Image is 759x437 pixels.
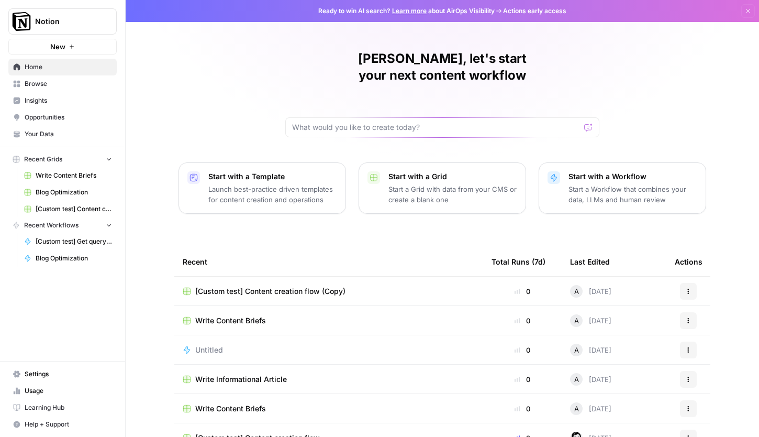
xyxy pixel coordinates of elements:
span: Write Informational Article [195,374,287,385]
div: 0 [492,374,553,385]
div: 0 [492,403,553,414]
span: Actions early access [503,6,566,16]
p: Start with a Grid [388,171,517,182]
div: Recent [183,247,475,276]
a: Write Content Briefs [183,403,475,414]
div: Last Edited [570,247,610,276]
button: Recent Grids [8,151,117,167]
h1: [PERSON_NAME], let's start your next content workflow [285,50,599,84]
input: What would you like to create today? [292,122,580,133]
a: [Custom test] Content creation flow [19,201,117,217]
a: Usage [8,383,117,399]
span: New [50,41,65,52]
span: [Custom test] Get query fanout from topic [36,237,112,246]
a: Write Content Briefs [19,167,117,184]
a: Browse [8,75,117,92]
div: [DATE] [570,314,611,327]
span: Blog Optimization [36,254,112,263]
a: Learn more [392,7,427,15]
a: [Custom test] Get query fanout from topic [19,233,117,250]
a: Settings [8,366,117,383]
button: Recent Workflows [8,217,117,233]
p: Launch best-practice driven templates for content creation and operations [208,184,337,205]
a: Untitled [183,345,475,355]
span: Your Data [25,129,112,139]
div: [DATE] [570,285,611,298]
span: Usage [25,386,112,396]
div: [DATE] [570,344,611,356]
button: Start with a GridStart a Grid with data from your CMS or create a blank one [359,162,526,214]
a: Opportunities [8,109,117,126]
span: A [574,315,579,326]
span: A [574,403,579,414]
span: Blog Optimization [36,188,112,197]
span: Recent Workflows [24,221,79,230]
button: Help + Support [8,416,117,433]
img: Notion Logo [12,12,31,31]
span: Write Content Briefs [195,403,266,414]
p: Start a Workflow that combines your data, LLMs and human review [568,184,697,205]
span: Write Content Briefs [36,171,112,180]
a: Blog Optimization [19,184,117,201]
div: Actions [675,247,702,276]
a: Home [8,59,117,75]
a: [Custom test] Content creation flow (Copy) [183,286,475,297]
a: Your Data [8,126,117,143]
span: [Custom test] Content creation flow [36,204,112,214]
div: 0 [492,345,553,355]
span: Recent Grids [24,155,62,164]
button: Start with a TemplateLaunch best-practice driven templates for content creation and operations [178,162,346,214]
span: [Custom test] Content creation flow (Copy) [195,286,345,297]
span: Ready to win AI search? about AirOps Visibility [318,6,495,16]
div: 0 [492,315,553,326]
div: Total Runs (7d) [492,247,545,276]
span: Untitled [195,345,223,355]
div: [DATE] [570,373,611,386]
span: Opportunities [25,113,112,122]
span: A [574,345,579,355]
a: Blog Optimization [19,250,117,267]
a: Learning Hub [8,399,117,416]
p: Start a Grid with data from your CMS or create a blank one [388,184,517,205]
button: Start with a WorkflowStart a Workflow that combines your data, LLMs and human review [539,162,706,214]
span: A [574,286,579,297]
div: [DATE] [570,402,611,415]
span: Notion [35,16,98,27]
p: Start with a Workflow [568,171,697,182]
span: Insights [25,96,112,105]
button: Workspace: Notion [8,8,117,35]
span: A [574,374,579,385]
span: Home [25,62,112,72]
span: Browse [25,79,112,89]
span: Write Content Briefs [195,315,266,326]
a: Insights [8,92,117,109]
span: Settings [25,369,112,379]
p: Start with a Template [208,171,337,182]
span: Learning Hub [25,403,112,412]
div: 0 [492,286,553,297]
a: Write Informational Article [183,374,475,385]
a: Write Content Briefs [183,315,475,326]
span: Help + Support [25,420,112,429]
button: New [8,39,117,54]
